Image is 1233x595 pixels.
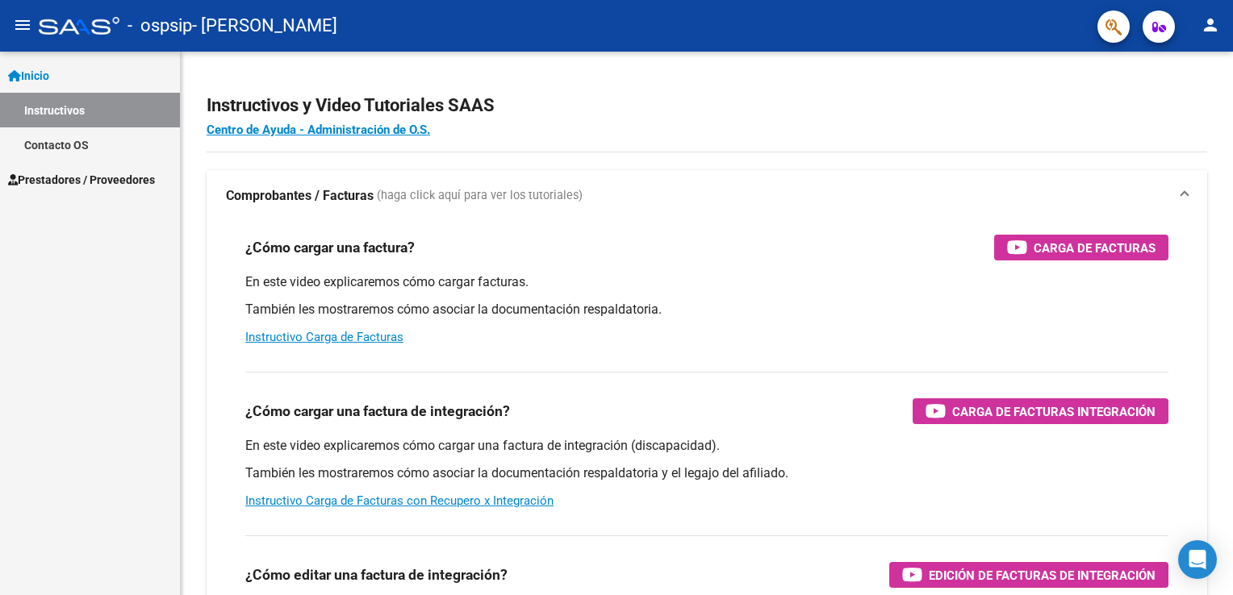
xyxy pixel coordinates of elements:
[1201,15,1220,35] mat-icon: person
[952,402,1156,422] span: Carga de Facturas Integración
[207,170,1207,222] mat-expansion-panel-header: Comprobantes / Facturas (haga click aquí para ver los tutoriales)
[1178,540,1217,579] div: Open Intercom Messenger
[377,187,583,205] span: (haga click aquí para ver los tutoriales)
[8,67,49,85] span: Inicio
[226,187,374,205] strong: Comprobantes / Facturas
[1034,238,1156,258] span: Carga de Facturas
[207,123,430,137] a: Centro de Ayuda - Administración de O.S.
[8,171,155,189] span: Prestadores / Proveedores
[245,330,403,344] a: Instructivo Carga de Facturas
[913,398,1168,424] button: Carga de Facturas Integración
[245,564,508,586] h3: ¿Cómo editar una factura de integración?
[13,15,32,35] mat-icon: menu
[127,8,192,44] span: - ospsip
[245,301,1168,318] p: También les mostraremos cómo asociar la documentación respaldatoria.
[192,8,337,44] span: - [PERSON_NAME]
[245,273,1168,291] p: En este video explicaremos cómo cargar facturas.
[245,236,415,259] h3: ¿Cómo cargar una factura?
[245,464,1168,482] p: También les mostraremos cómo asociar la documentación respaldatoria y el legajo del afiliado.
[994,235,1168,260] button: Carga de Facturas
[207,90,1207,121] h2: Instructivos y Video Tutoriales SAAS
[245,493,554,508] a: Instructivo Carga de Facturas con Recupero x Integración
[889,562,1168,588] button: Edición de Facturas de integración
[929,565,1156,585] span: Edición de Facturas de integración
[245,437,1168,455] p: En este video explicaremos cómo cargar una factura de integración (discapacidad).
[245,400,510,422] h3: ¿Cómo cargar una factura de integración?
